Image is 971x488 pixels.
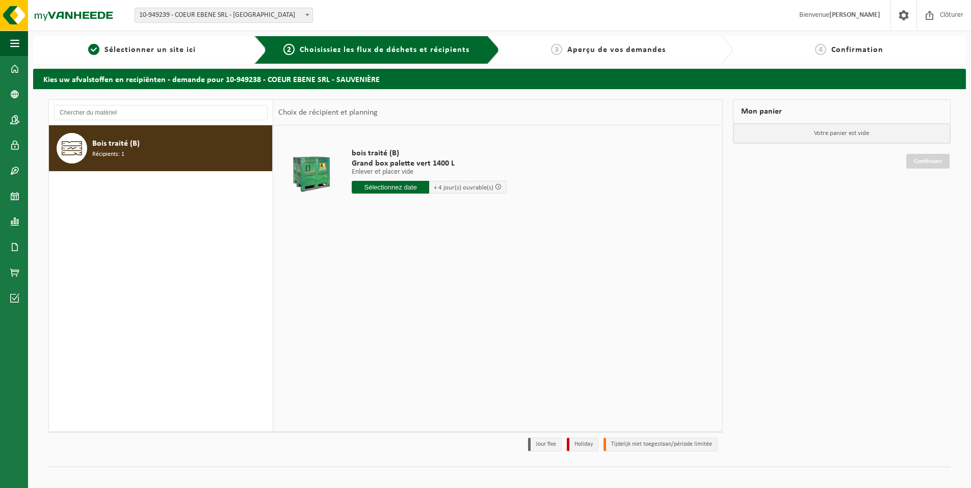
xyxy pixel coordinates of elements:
input: Sélectionnez date [352,181,429,194]
p: Votre panier est vide [733,124,951,143]
span: 3 [551,44,562,55]
h2: Kies uw afvalstoffen en recipiënten - demande pour 10-949238 - COEUR EBENE SRL - SAUVENIÈRE [33,69,966,89]
strong: [PERSON_NAME] [829,11,880,19]
input: Chercher du matériel [54,105,268,120]
a: Continuer [906,154,950,169]
span: bois traité (B) [352,148,507,158]
a: 1Sélectionner un site ici [38,44,246,56]
span: Grand box palette vert 1400 L [352,158,507,169]
span: + 4 jour(s) ouvrable(s) [434,184,493,191]
button: Bois traité (B) Récipients: 1 [49,125,273,171]
li: Tijdelijk niet toegestaan/période limitée [603,438,718,451]
li: Holiday [567,438,598,451]
span: 1 [88,44,99,55]
span: 10-949239 - COEUR EBENE SRL - MOLENBEEK-SAINT-JEAN [135,8,312,22]
span: Confirmation [831,46,883,54]
span: Sélectionner un site ici [104,46,196,54]
span: Choisissiez les flux de déchets et récipients [300,46,469,54]
span: Récipients: 1 [92,150,124,159]
div: Mon panier [733,99,951,124]
span: 2 [283,44,295,55]
span: 4 [815,44,826,55]
span: Aperçu de vos demandes [567,46,666,54]
span: Bois traité (B) [92,138,140,150]
li: Jour fixe [528,438,562,451]
p: Enlever et placer vide [352,169,507,176]
span: 10-949239 - COEUR EBENE SRL - MOLENBEEK-SAINT-JEAN [135,8,313,23]
div: Choix de récipient et planning [273,100,383,125]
